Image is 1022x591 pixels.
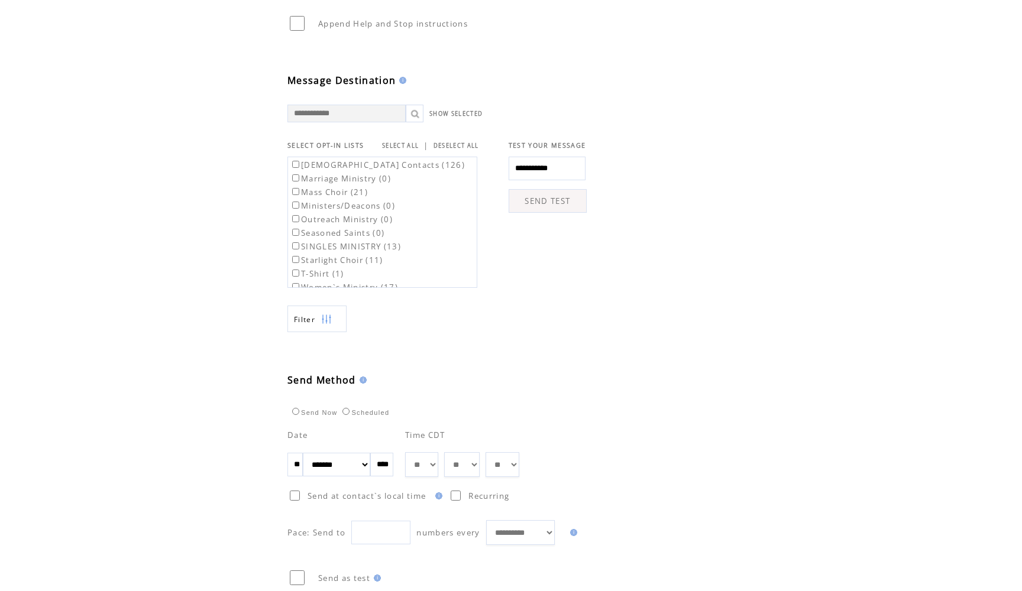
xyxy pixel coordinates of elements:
label: Women`s Ministry (17) [290,282,398,293]
span: | [423,140,428,151]
span: numbers every [416,527,480,538]
span: SELECT OPT-IN LISTS [287,141,364,150]
img: help.gif [370,574,381,582]
input: Starlight Choir (11) [292,256,299,263]
img: help.gif [432,492,442,499]
input: Scheduled [342,408,350,415]
label: Starlight Choir (11) [290,255,383,265]
label: Send Now [289,409,337,416]
label: SINGLES MINISTRY (13) [290,241,401,252]
label: [DEMOGRAPHIC_DATA] Contacts (126) [290,160,465,170]
input: SINGLES MINISTRY (13) [292,242,299,249]
input: Marriage Ministry (0) [292,174,299,181]
span: Append Help and Stop instructions [318,18,468,29]
input: [DEMOGRAPHIC_DATA] Contacts (126) [292,161,299,168]
input: Mass Choir (21) [292,188,299,195]
a: SEND TEST [509,189,587,213]
label: Scheduled [339,409,389,416]
span: Message Destination [287,74,396,87]
span: Date [287,430,308,440]
input: Send Now [292,408,299,415]
a: SELECT ALL [382,142,419,150]
span: Time CDT [405,430,445,440]
a: Filter [287,306,347,332]
label: Seasoned Saints (0) [290,228,384,238]
input: Ministers/Deacons (0) [292,202,299,209]
a: DESELECT ALL [434,142,479,150]
span: Send at contact`s local time [308,491,426,501]
img: help.gif [356,376,367,384]
a: SHOW SELECTED [429,110,483,118]
input: T-Shirt (1) [292,269,299,277]
span: Pace: Send to [287,527,345,538]
span: Show filters [294,314,315,324]
input: Outreach Ministry (0) [292,215,299,222]
label: T-Shirt (1) [290,268,344,279]
input: Women`s Ministry (17) [292,283,299,290]
img: filters.png [321,306,332,333]
img: help.gif [396,77,406,84]
label: Outreach Ministry (0) [290,214,393,225]
label: Ministers/Deacons (0) [290,200,395,211]
input: Seasoned Saints (0) [292,229,299,236]
span: TEST YOUR MESSAGE [509,141,586,150]
label: Marriage Ministry (0) [290,173,391,184]
span: Send Method [287,374,356,387]
label: Mass Choir (21) [290,187,368,197]
span: Recurring [468,491,509,501]
span: Send as test [318,573,370,583]
img: help.gif [567,529,577,536]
